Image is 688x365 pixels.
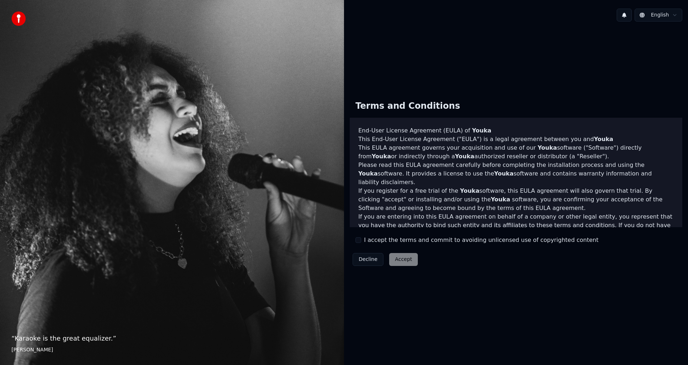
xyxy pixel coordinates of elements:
[358,170,378,177] span: Youka
[11,333,333,343] p: “ Karaoke is the great equalizer. ”
[353,253,383,266] button: Decline
[358,161,674,187] p: Please read this EULA agreement carefully before completing the installation process and using th...
[472,127,491,134] span: Youka
[594,136,613,142] span: Youka
[460,187,479,194] span: Youka
[358,144,674,161] p: This EULA agreement governs your acquisition and use of our software ("Software") directly from o...
[11,346,333,354] footer: [PERSON_NAME]
[358,126,674,135] h3: End-User License Agreement (EULA) of
[455,153,474,160] span: Youka
[358,187,674,212] p: If you register for a free trial of the software, this EULA agreement will also govern that trial...
[537,144,557,151] span: Youka
[11,11,26,26] img: youka
[372,153,391,160] span: Youka
[350,95,466,118] div: Terms and Conditions
[364,236,598,244] label: I accept the terms and commit to avoiding unlicensed use of copyrighted content
[358,135,674,144] p: This End-User License Agreement ("EULA") is a legal agreement between you and
[491,196,510,203] span: Youka
[494,170,513,177] span: Youka
[358,212,674,247] p: If you are entering into this EULA agreement on behalf of a company or other legal entity, you re...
